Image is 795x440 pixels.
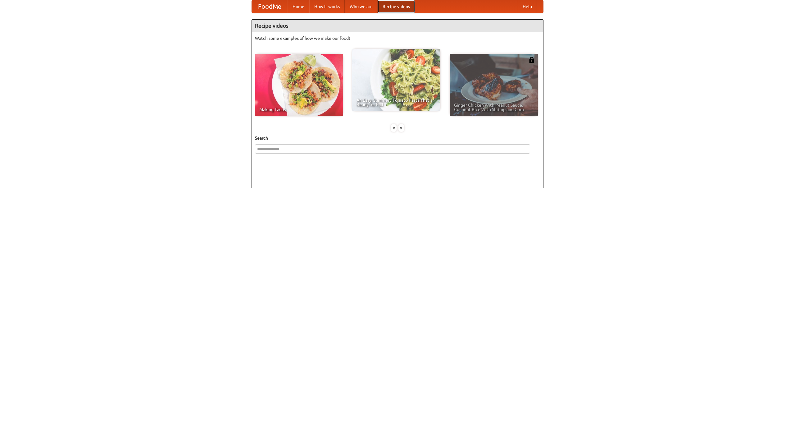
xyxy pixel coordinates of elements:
a: Who we are [345,0,378,13]
a: FoodMe [252,0,288,13]
h4: Recipe videos [252,20,543,32]
a: Help [518,0,537,13]
a: An Easy, Summery Tomato Pasta That's Ready for Fall [352,49,440,111]
div: » [398,124,404,132]
p: Watch some examples of how we make our food! [255,35,540,41]
a: Recipe videos [378,0,415,13]
div: « [391,124,397,132]
span: An Easy, Summery Tomato Pasta That's Ready for Fall [357,98,436,107]
a: Home [288,0,309,13]
img: 483408.png [529,57,535,63]
a: How it works [309,0,345,13]
a: Making Tacos [255,54,343,116]
h5: Search [255,135,540,141]
span: Making Tacos [259,107,339,112]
